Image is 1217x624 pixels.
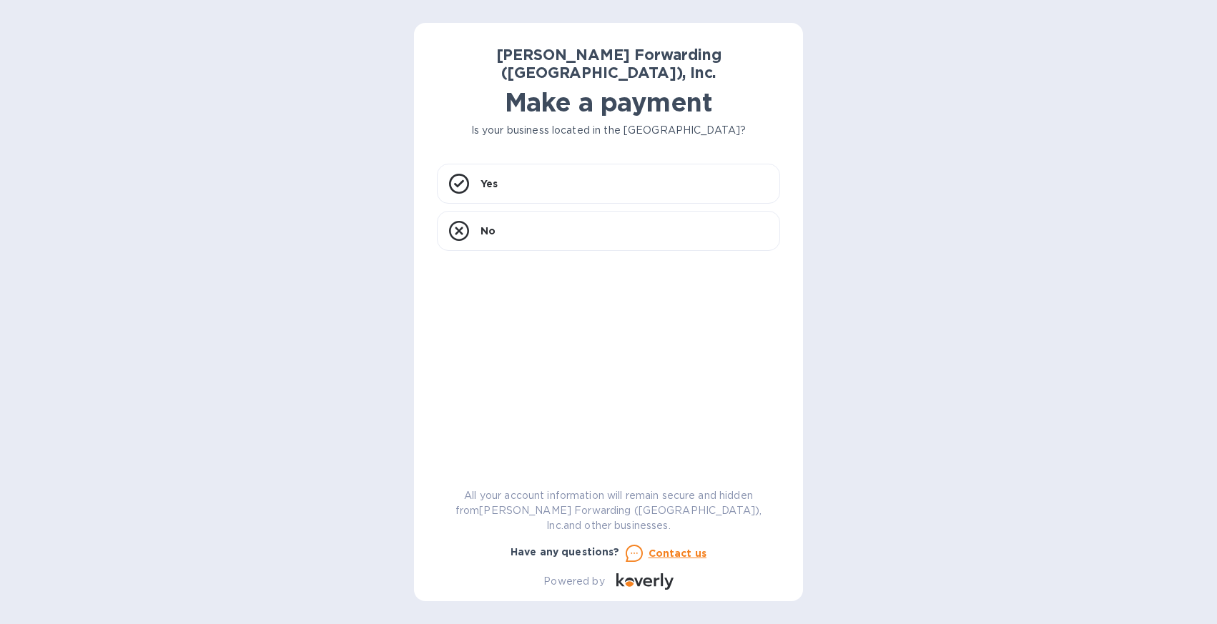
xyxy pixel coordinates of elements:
p: Is your business located in the [GEOGRAPHIC_DATA]? [437,123,780,138]
p: Powered by [543,574,604,589]
u: Contact us [649,548,707,559]
p: No [481,224,496,238]
b: [PERSON_NAME] Forwarding ([GEOGRAPHIC_DATA]), Inc. [496,46,721,81]
b: Have any questions? [511,546,620,558]
h1: Make a payment [437,87,780,117]
p: All your account information will remain secure and hidden from [PERSON_NAME] Forwarding ([GEOGRA... [437,488,780,533]
p: Yes [481,177,498,191]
